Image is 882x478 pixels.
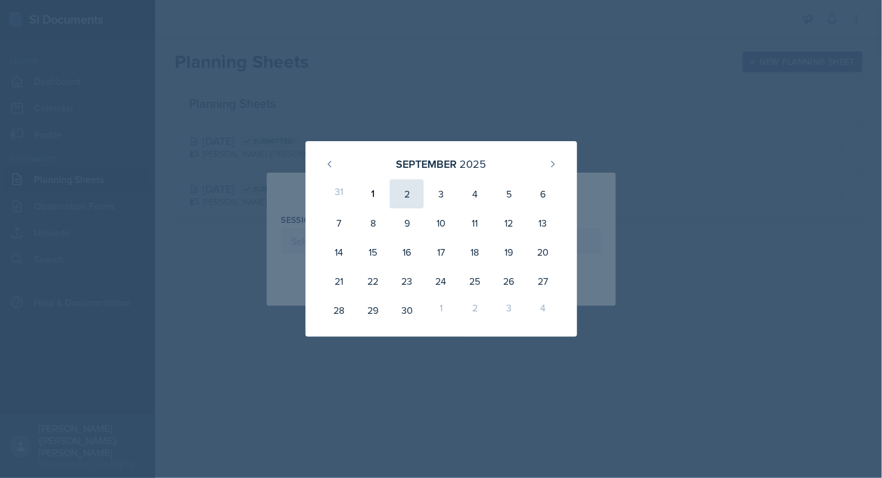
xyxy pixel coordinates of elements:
div: 6 [526,179,560,208]
div: 27 [526,267,560,296]
div: 25 [458,267,492,296]
div: 11 [458,208,492,237]
div: 12 [492,208,526,237]
div: 8 [356,208,390,237]
div: 21 [322,267,356,296]
div: 23 [390,267,424,296]
div: 5 [492,179,526,208]
div: September [396,156,456,172]
div: 7 [322,208,356,237]
div: 2025 [459,156,486,172]
div: 2 [458,296,492,325]
div: 1 [424,296,458,325]
div: 4 [526,296,560,325]
div: 15 [356,237,390,267]
div: 19 [492,237,526,267]
div: 3 [492,296,526,325]
div: 24 [424,267,458,296]
div: 4 [458,179,492,208]
div: 31 [322,179,356,208]
div: 9 [390,208,424,237]
div: 3 [424,179,458,208]
div: 1 [356,179,390,208]
div: 2 [390,179,424,208]
div: 28 [322,296,356,325]
div: 26 [492,267,526,296]
div: 13 [526,208,560,237]
div: 17 [424,237,458,267]
div: 30 [390,296,424,325]
div: 16 [390,237,424,267]
div: 14 [322,237,356,267]
div: 29 [356,296,390,325]
div: 18 [458,237,492,267]
div: 20 [526,237,560,267]
div: 10 [424,208,458,237]
div: 22 [356,267,390,296]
